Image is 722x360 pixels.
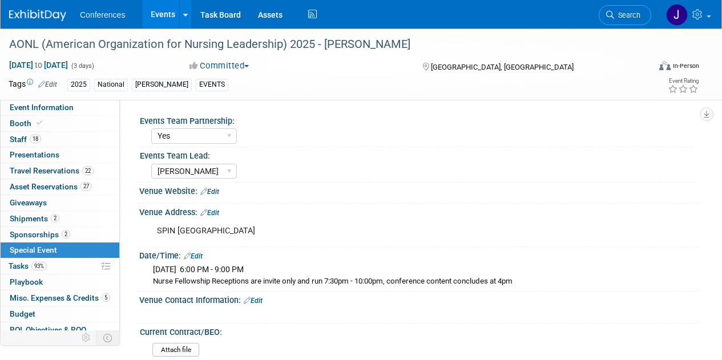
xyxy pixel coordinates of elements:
[140,323,694,338] div: Current Contract/BEO:
[149,220,588,242] div: SPIN [GEOGRAPHIC_DATA]
[132,79,192,91] div: [PERSON_NAME]
[1,290,119,306] a: Misc. Expenses & Credits5
[153,276,691,287] div: Nurse Fellowship Receptions are invite only and run 7:30pm - 10:00pm, conference content conclude...
[139,247,699,262] div: Date/Time:
[200,209,219,217] a: Edit
[10,135,41,144] span: Staff
[431,63,574,71] span: [GEOGRAPHIC_DATA], [GEOGRAPHIC_DATA]
[51,214,59,223] span: 2
[96,330,120,345] td: Toggle Event Tabs
[1,211,119,226] a: Shipments2
[38,80,57,88] a: Edit
[10,293,110,302] span: Misc. Expenses & Credits
[10,245,57,254] span: Special Event
[598,59,699,76] div: Event Format
[82,167,94,175] span: 22
[10,103,74,112] span: Event Information
[659,61,671,70] img: Format-Inperson.png
[9,10,66,21] img: ExhibitDay
[140,147,694,161] div: Events Team Lead:
[1,100,119,115] a: Event Information
[10,119,45,128] span: Booth
[139,183,699,197] div: Venue Website:
[102,293,110,302] span: 5
[200,188,219,196] a: Edit
[1,116,119,131] a: Booth
[10,325,86,334] span: ROI, Objectives & ROO
[668,78,699,84] div: Event Rating
[244,297,263,305] a: Edit
[30,135,41,143] span: 18
[33,60,44,70] span: to
[62,230,70,238] span: 2
[10,309,35,318] span: Budget
[9,261,47,270] span: Tasks
[10,150,59,159] span: Presentations
[70,62,94,70] span: (3 days)
[1,227,119,242] a: Sponsorships2
[10,277,43,286] span: Playbook
[94,79,128,91] div: National
[10,182,92,191] span: Asset Reservations
[10,198,47,207] span: Giveaways
[1,258,119,274] a: Tasks93%
[184,252,203,260] a: Edit
[614,11,640,19] span: Search
[67,79,90,91] div: 2025
[1,274,119,290] a: Playbook
[1,179,119,195] a: Asset Reservations27
[37,120,42,126] i: Booth reservation complete
[76,330,96,345] td: Personalize Event Tab Strip
[10,214,59,223] span: Shipments
[139,204,699,219] div: Venue Address:
[153,265,244,274] span: [DATE] 6:00 PM - 9:00 PM
[9,78,57,91] td: Tags
[10,230,70,239] span: Sponsorships
[1,132,119,147] a: Staff18
[1,147,119,163] a: Presentations
[599,5,651,25] a: Search
[1,163,119,179] a: Travel Reservations22
[185,60,253,72] button: Committed
[1,306,119,322] a: Budget
[31,262,47,270] span: 93%
[140,112,694,127] div: Events Team Partnership:
[10,166,94,175] span: Travel Reservations
[80,182,92,191] span: 27
[666,4,688,26] img: Jenny Clavero
[9,60,68,70] span: [DATE] [DATE]
[1,242,119,258] a: Special Event
[80,10,125,19] span: Conferences
[672,62,699,70] div: In-Person
[5,34,640,55] div: AONL (American Organization for Nursing Leadership) 2025 - [PERSON_NAME]
[1,195,119,211] a: Giveaways
[196,79,228,91] div: EVENTS
[139,292,699,306] div: Venue Contact Information:
[1,322,119,338] a: ROI, Objectives & ROO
